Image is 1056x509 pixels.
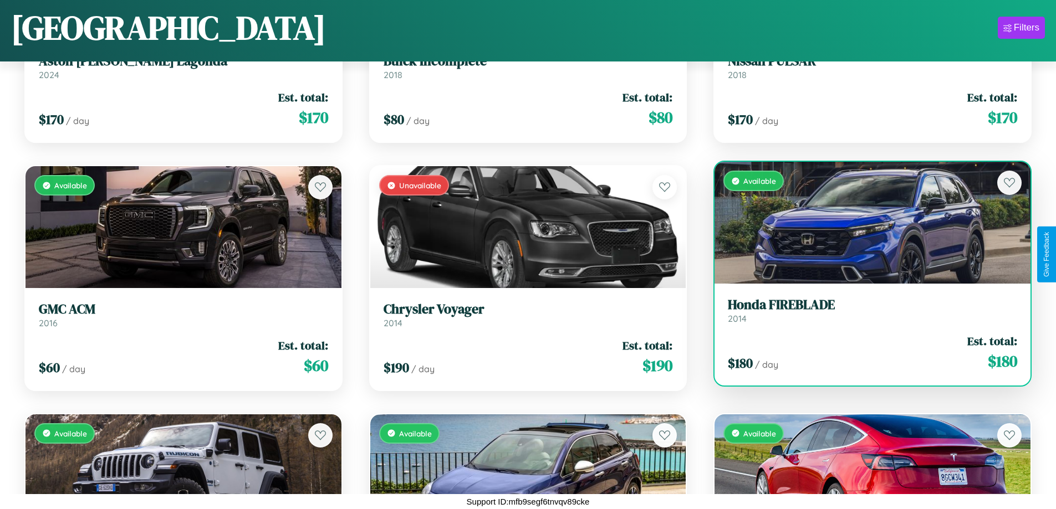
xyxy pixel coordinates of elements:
[384,110,404,128] span: $ 80
[411,363,435,374] span: / day
[755,115,778,126] span: / day
[39,301,328,328] a: GMC ACM2016
[998,17,1045,39] button: Filters
[39,53,328,80] a: Aston [PERSON_NAME] Lagonda2024
[755,359,778,370] span: / day
[278,89,328,105] span: Est. total:
[467,494,590,509] p: Support ID: mfb9segf6tnvqv89cke
[54,429,87,438] span: Available
[384,69,402,80] span: 2018
[728,53,1017,69] h3: Nissan PULSAR
[399,181,441,190] span: Unavailable
[399,429,432,438] span: Available
[728,110,753,128] span: $ 170
[39,53,328,69] h3: Aston [PERSON_NAME] Lagonda
[39,358,60,377] span: $ 60
[39,110,64,128] span: $ 170
[11,5,326,50] h1: [GEOGRAPHIC_DATA]
[1014,22,1039,33] div: Filters
[66,115,89,126] span: / day
[967,333,1017,349] span: Est. total:
[728,297,1017,324] a: Honda FIREBLADE2014
[743,176,776,186] span: Available
[988,350,1017,372] span: $ 180
[1043,232,1050,277] div: Give Feedback
[728,354,753,372] span: $ 180
[384,53,673,69] h3: Buick Incomplete
[384,358,409,377] span: $ 190
[967,89,1017,105] span: Est. total:
[54,181,87,190] span: Available
[39,317,58,328] span: 2016
[384,53,673,80] a: Buick Incomplete2018
[39,301,328,317] h3: GMC ACM
[642,354,672,377] span: $ 190
[278,337,328,353] span: Est. total:
[304,354,328,377] span: $ 60
[728,297,1017,313] h3: Honda FIREBLADE
[649,106,672,128] span: $ 80
[384,301,673,317] h3: Chrysler Voyager
[623,337,672,353] span: Est. total:
[39,69,59,80] span: 2024
[299,106,328,128] span: $ 170
[623,89,672,105] span: Est. total:
[384,317,402,328] span: 2014
[384,301,673,328] a: Chrysler Voyager2014
[62,363,85,374] span: / day
[728,69,747,80] span: 2018
[406,115,430,126] span: / day
[728,53,1017,80] a: Nissan PULSAR2018
[743,429,776,438] span: Available
[728,313,747,324] span: 2014
[988,106,1017,128] span: $ 170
